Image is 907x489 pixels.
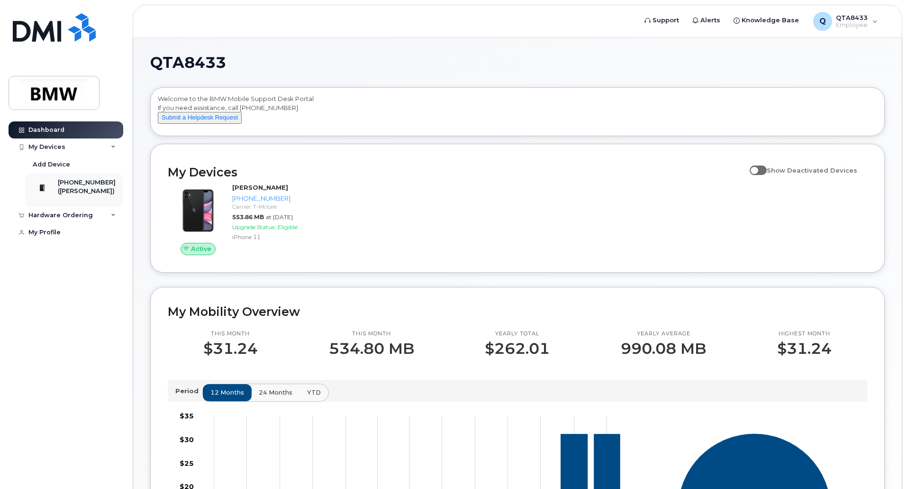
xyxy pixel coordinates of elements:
[175,188,221,233] img: iPhone_11.jpg
[168,183,334,255] a: Active[PERSON_NAME][PHONE_NUMBER]Carrier: T-Mobile553.86 MBat [DATE]Upgrade Status:EligibleiPhone 11
[232,203,330,211] div: Carrier: T-Mobile
[168,165,745,179] h2: My Devices
[777,340,832,357] p: $31.24
[266,213,293,221] span: at [DATE]
[158,113,242,121] a: Submit a Helpdesk Request
[866,448,900,482] iframe: Messenger Launcher
[767,166,857,174] span: Show Deactivated Devices
[168,304,867,319] h2: My Mobility Overview
[259,388,292,397] span: 24 months
[485,340,550,357] p: $262.01
[777,330,832,338] p: Highest month
[150,55,226,70] span: QTA8433
[621,330,706,338] p: Yearly average
[175,387,202,396] p: Period
[203,340,258,357] p: $31.24
[485,330,550,338] p: Yearly total
[180,412,194,420] tspan: $35
[203,330,258,338] p: This month
[180,435,194,443] tspan: $30
[750,161,757,169] input: Show Deactivated Devices
[158,94,877,132] div: Welcome to the BMW Mobile Support Desk Portal If you need assistance, call [PHONE_NUMBER].
[278,223,298,231] span: Eligible
[180,459,194,467] tspan: $25
[621,340,706,357] p: 990.08 MB
[191,244,211,253] span: Active
[158,112,242,124] button: Submit a Helpdesk Request
[232,184,288,191] strong: [PERSON_NAME]
[329,340,414,357] p: 534.80 MB
[329,330,414,338] p: This month
[232,233,330,241] div: iPhone 11
[232,223,276,231] span: Upgrade Status:
[232,194,330,203] div: [PHONE_NUMBER]
[232,213,264,221] span: 553.86 MB
[307,388,321,397] span: YTD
